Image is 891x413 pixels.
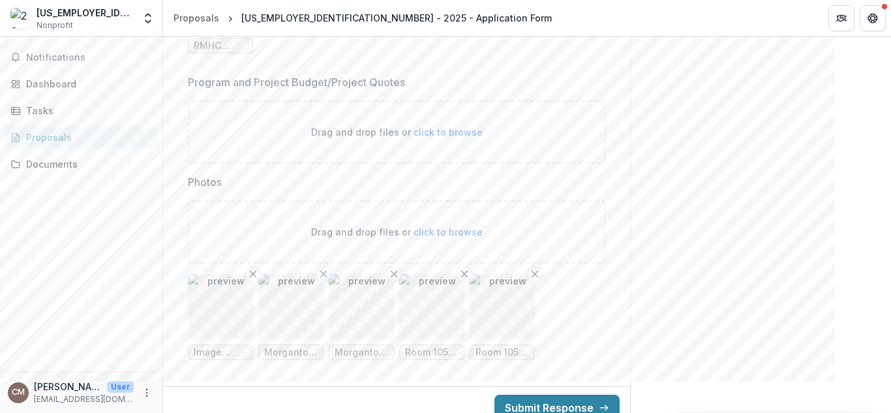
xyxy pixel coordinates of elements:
[5,73,157,95] a: Dashboard
[329,274,394,360] div: Remove FilepreviewMorgantown Pantry Full.jpg
[5,47,157,68] button: Notifications
[386,266,402,282] button: Remove File
[194,347,247,358] span: Image (14).jpg
[470,274,535,339] img: preview
[194,40,247,52] span: RMHC FY24 Budget.pdf
[188,274,253,360] div: Remove FilepreviewImage (14).jpg
[476,347,529,358] span: Room 105 ADA 5.jpg
[37,6,134,20] div: [US_EMPLOYER_IDENTIFICATION_NUMBER]
[37,20,73,31] span: Nonprofit
[264,347,318,358] span: Morgantown Kitchen.Dining.jpg
[5,100,157,121] a: Tasks
[241,11,552,25] div: [US_EMPLOYER_IDENTIFICATION_NUMBER] - 2025 - Application Form
[174,11,219,25] div: Proposals
[107,381,134,393] p: User
[34,393,134,405] p: [EMAIL_ADDRESS][DOMAIN_NAME]
[188,74,405,90] p: Program and Project Budget/Project Quotes
[470,274,535,360] div: Remove FilepreviewRoom 105 ADA 5.jpg
[26,52,152,63] span: Notifications
[139,385,155,401] button: More
[414,127,483,138] span: click to browse
[12,388,25,397] div: Cassie Minder
[335,347,388,358] span: Morgantown Pantry Full.jpg
[828,5,854,31] button: Partners
[168,8,224,27] a: Proposals
[258,274,324,339] img: preview
[10,8,31,29] img: 25-1320272
[414,226,483,237] span: click to browse
[527,266,543,282] button: Remove File
[5,127,157,148] a: Proposals
[26,130,147,144] div: Proposals
[34,380,102,393] p: [PERSON_NAME]
[311,125,483,139] p: Drag and drop files or
[399,274,464,360] div: Remove FilepreviewRoom 105 ADA 3.jpg
[258,274,324,360] div: Remove FilepreviewMorgantown Kitchen.Dining.jpg
[399,274,464,339] img: preview
[168,8,557,27] nav: breadcrumb
[26,77,147,91] div: Dashboard
[26,104,147,117] div: Tasks
[139,5,157,31] button: Open entity switcher
[860,5,886,31] button: Get Help
[188,174,222,190] p: Photos
[245,266,261,282] button: Remove File
[26,157,147,171] div: Documents
[311,225,483,239] p: Drag and drop files or
[316,266,331,282] button: Remove File
[188,274,253,339] img: preview
[5,153,157,175] a: Documents
[457,266,472,282] button: Remove File
[329,274,394,339] img: preview
[405,347,459,358] span: Room 105 ADA 3.jpg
